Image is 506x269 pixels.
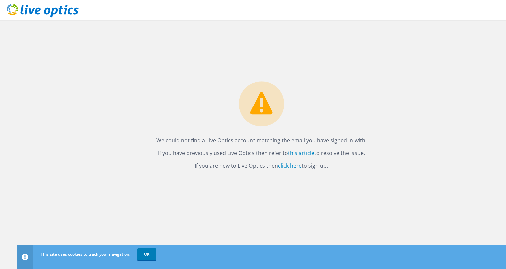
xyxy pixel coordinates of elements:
p: If you have previously used Live Optics then refer to to resolve the issue. [156,148,367,158]
p: If you are new to Live Optics then to sign up. [156,161,367,170]
span: This site uses cookies to track your navigation. [41,251,130,257]
a: OK [137,248,156,260]
a: click here [278,162,302,169]
a: this article [288,149,314,157]
p: We could not find a Live Optics account matching the email you have signed in with. [156,136,367,145]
